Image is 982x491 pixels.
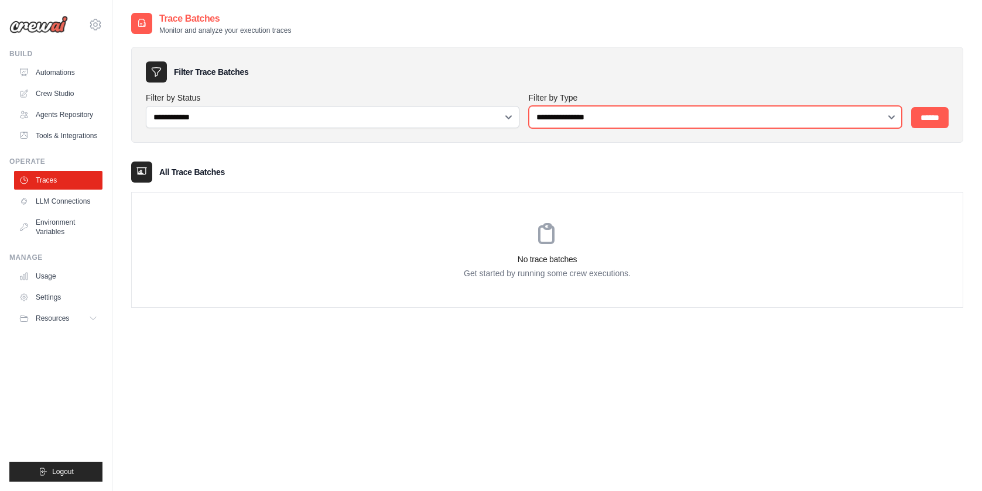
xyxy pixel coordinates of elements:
h2: Trace Batches [159,12,291,26]
a: Environment Variables [14,213,102,241]
p: Monitor and analyze your execution traces [159,26,291,35]
span: Resources [36,314,69,323]
button: Resources [14,309,102,328]
a: Agents Repository [14,105,102,124]
a: Settings [14,288,102,307]
h3: No trace batches [132,253,963,265]
a: Tools & Integrations [14,126,102,145]
div: Manage [9,253,102,262]
img: Logo [9,16,68,33]
label: Filter by Type [529,92,902,104]
a: Traces [14,171,102,190]
p: Get started by running some crew executions. [132,267,963,279]
div: Operate [9,157,102,166]
h3: Filter Trace Batches [174,66,248,78]
a: Usage [14,267,102,286]
span: Logout [52,467,74,476]
h3: All Trace Batches [159,166,225,178]
button: Logout [9,462,102,482]
label: Filter by Status [146,92,519,104]
a: Automations [14,63,102,82]
a: LLM Connections [14,192,102,211]
a: Crew Studio [14,84,102,103]
div: Build [9,49,102,59]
